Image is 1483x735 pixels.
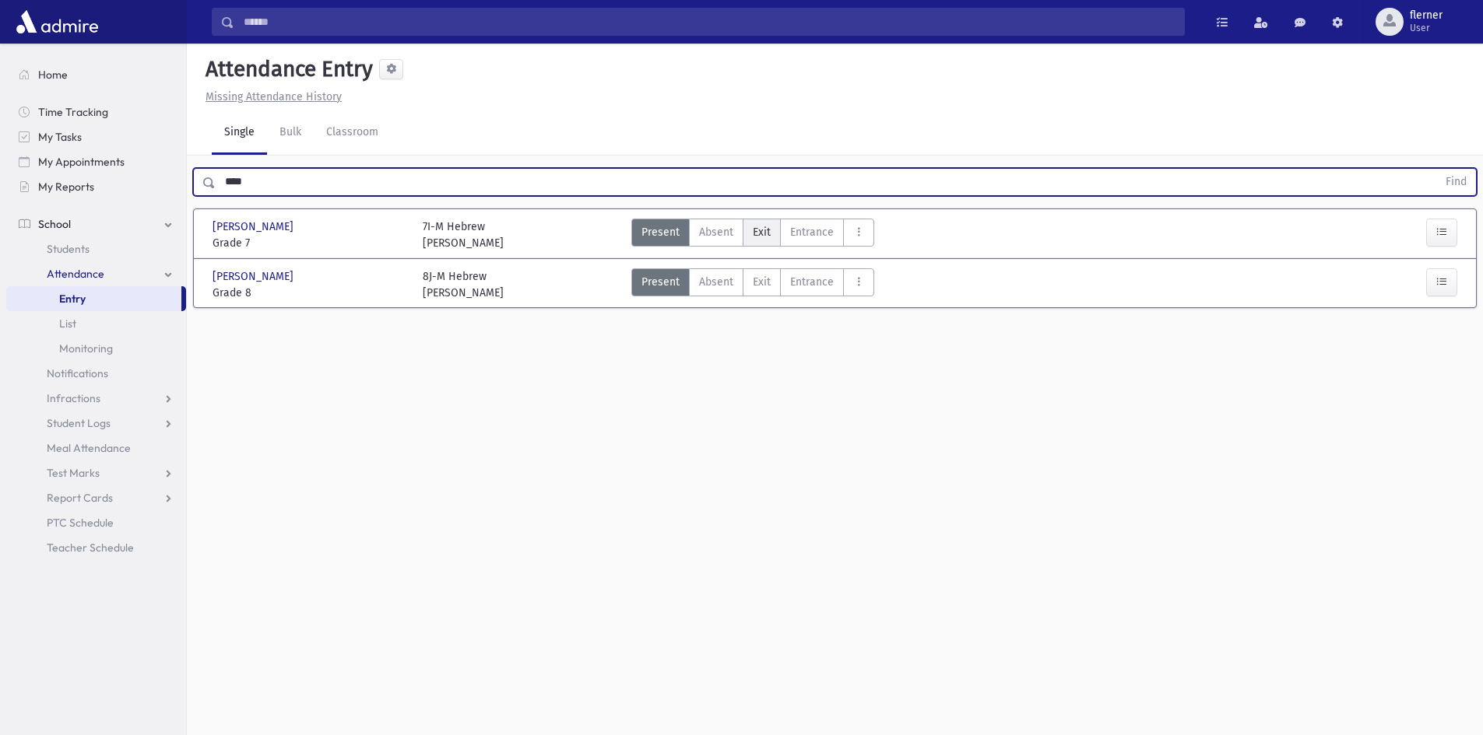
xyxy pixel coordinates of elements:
span: List [59,317,76,331]
span: My Reports [38,180,94,194]
span: Report Cards [47,491,113,505]
span: Infractions [47,391,100,405]
span: Entry [59,292,86,306]
span: Present [641,224,680,240]
a: My Appointments [6,149,186,174]
span: Teacher Schedule [47,541,134,555]
span: Monitoring [59,341,113,355]
a: My Reports [6,174,186,199]
a: Notifications [6,361,186,386]
span: Home [38,68,68,82]
a: Report Cards [6,485,186,510]
u: Missing Attendance History [206,90,342,103]
a: School [6,212,186,236]
span: Exit [753,274,771,290]
a: Single [212,111,267,155]
span: flerner [1410,9,1443,22]
div: AttTypes [631,268,874,301]
span: Entrance [790,274,834,290]
span: Notifications [47,366,108,380]
span: Absent [699,274,733,290]
span: My Tasks [38,130,82,144]
a: List [6,311,186,336]
a: Teacher Schedule [6,535,186,560]
h5: Attendance Entry [199,56,373,82]
input: Search [234,8,1184,36]
span: Attendance [47,267,104,281]
span: Student Logs [47,416,111,430]
span: [PERSON_NAME] [213,268,297,285]
span: Meal Attendance [47,441,131,455]
a: Students [6,236,186,261]
a: Classroom [314,111,391,155]
a: Infractions [6,386,186,411]
span: Absent [699,224,733,240]
a: Attendance [6,261,186,286]
a: Test Marks [6,460,186,485]
a: Monitoring [6,336,186,361]
span: My Appointments [38,155,125,169]
a: Time Tracking [6,100,186,124]
span: PTC Schedule [47,516,114,530]
span: Present [641,274,680,290]
div: 8J-M Hebrew [PERSON_NAME] [423,268,504,301]
span: School [38,217,71,231]
span: Entrance [790,224,834,240]
span: Test Marks [47,466,100,480]
span: User [1410,22,1443,34]
span: Time Tracking [38,105,108,119]
img: AdmirePro [12,6,102,37]
div: AttTypes [631,219,874,251]
a: Student Logs [6,411,186,436]
span: Students [47,242,90,256]
a: Home [6,62,186,87]
a: Entry [6,286,181,311]
span: Exit [753,224,771,240]
span: [PERSON_NAME] [213,219,297,235]
a: Bulk [267,111,314,155]
a: PTC Schedule [6,510,186,535]
a: Meal Attendance [6,436,186,460]
a: Missing Attendance History [199,90,342,103]
span: Grade 7 [213,235,407,251]
button: Find [1436,169,1476,195]
a: My Tasks [6,124,186,149]
div: 7I-M Hebrew [PERSON_NAME] [423,219,504,251]
span: Grade 8 [213,285,407,301]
